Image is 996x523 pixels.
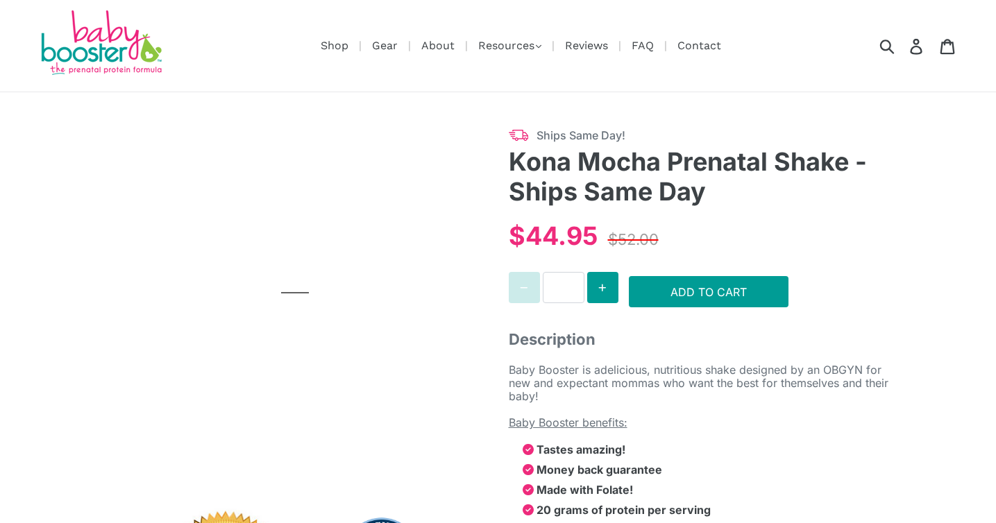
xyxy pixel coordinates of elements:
a: About [414,37,462,54]
a: Shop [314,37,355,54]
strong: Made with Folate! [537,483,633,497]
div: $52.00 [605,225,662,255]
h3: Kona Mocha Prenatal Shake - Ships Same Day [509,147,894,207]
button: Add to Cart [629,276,788,307]
a: Contact [670,37,728,54]
p: delicious, nutritious shake designed by an OBGYN for new and expectant mommas who want the best f... [509,363,894,403]
strong: Tastes amazing! [537,443,625,456]
a: FAQ [625,37,661,54]
button: Resources [471,35,548,56]
div: $44.95 [509,217,598,255]
span: Baby Booster is a [509,363,600,377]
input: Quantity for Kona Mocha Prenatal Shake - Ships Same Day [543,272,584,303]
a: Gear [365,37,405,54]
a: Reviews [558,37,615,54]
span: Description [509,328,894,351]
span: Baby Booster benefits: [509,415,627,429]
span: Ships Same Day! [537,127,894,144]
span: Add to Cart [670,285,747,299]
strong: Money back guarantee [537,463,662,477]
img: Baby Booster Prenatal Protein Supplements [38,10,163,78]
input: Search [884,31,922,61]
button: Increase quantity for Kona Mocha Prenatal Shake - Ships Same Day [587,272,618,303]
strong: 20 grams of protein per serving [537,503,711,517]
